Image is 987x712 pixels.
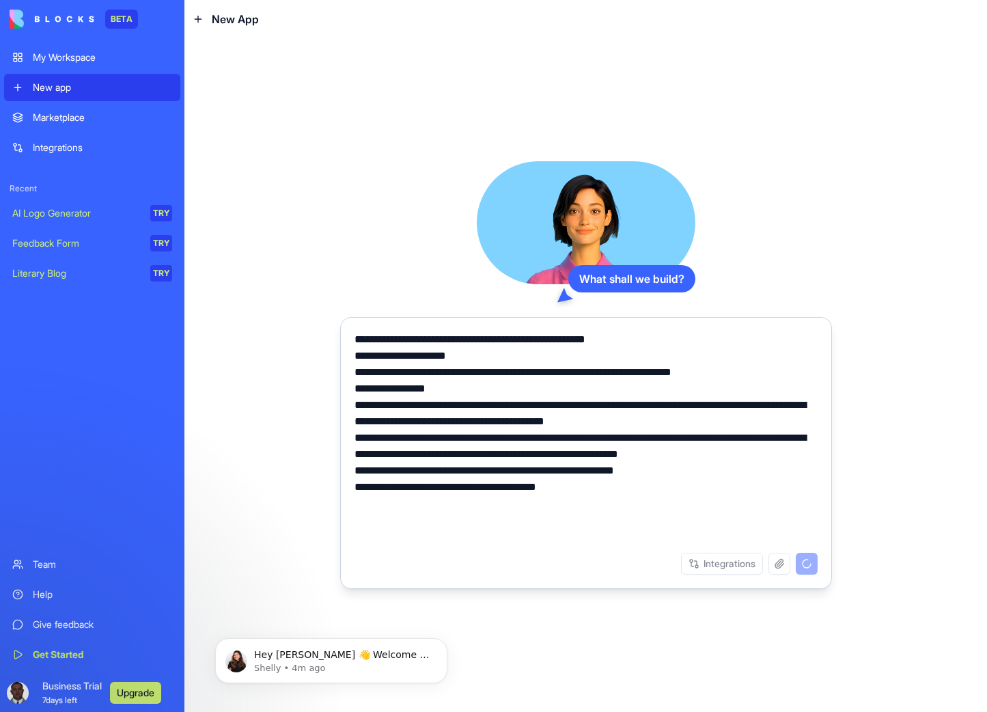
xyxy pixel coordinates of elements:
[12,206,141,220] div: AI Logo Generator
[4,104,180,131] a: Marketplace
[4,230,180,257] a: Feedback FormTRY
[4,581,180,608] a: Help
[33,111,172,124] div: Marketplace
[12,266,141,280] div: Literary Blog
[150,235,172,251] div: TRY
[105,10,138,29] div: BETA
[12,236,141,250] div: Feedback Form
[150,205,172,221] div: TRY
[4,200,180,227] a: AI Logo GeneratorTRY
[42,695,77,705] span: 7 days left
[7,682,29,704] img: ACg8ocLoLlniPeOx5CJ5zP3C9gkwP9KAXWoB-AwmnxJtqF3v-ZqFv80=s96-c
[33,648,172,661] div: Get Started
[33,51,172,64] div: My Workspace
[33,558,172,571] div: Team
[212,11,259,27] span: New App
[33,81,172,94] div: New app
[110,682,161,704] button: Upgrade
[4,611,180,638] a: Give feedback
[4,260,180,287] a: Literary BlogTRY
[10,10,138,29] a: BETA
[4,44,180,71] a: My Workspace
[42,679,102,707] span: Business Trial
[4,74,180,101] a: New app
[33,588,172,601] div: Help
[195,610,468,705] iframe: Intercom notifications message
[33,141,172,154] div: Integrations
[4,641,180,668] a: Get Started
[10,10,94,29] img: logo
[33,618,172,631] div: Give feedback
[150,265,172,282] div: TRY
[4,551,180,578] a: Team
[4,134,180,161] a: Integrations
[568,265,695,292] div: What shall we build?
[4,183,180,194] span: Recent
